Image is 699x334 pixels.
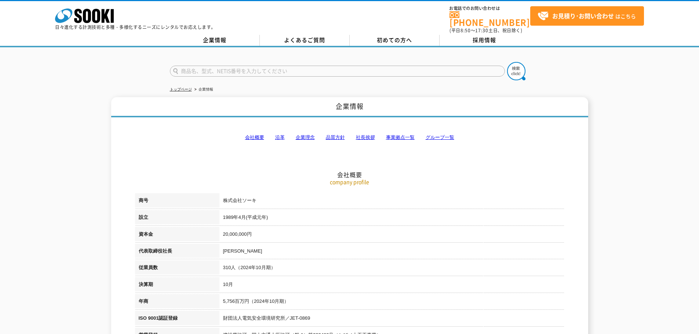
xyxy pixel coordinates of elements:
[170,87,192,91] a: トップページ
[377,36,412,44] span: 初めての方へ
[296,135,315,140] a: 企業理念
[475,27,488,34] span: 17:30
[135,210,219,227] th: 設立
[135,178,564,186] p: company profile
[538,11,636,22] span: はこちら
[170,35,260,46] a: 企業情報
[111,97,588,117] h1: 企業情報
[135,294,219,311] th: 年商
[219,311,564,328] td: 財団法人電気安全環境研究所／JET-0869
[275,135,285,140] a: 沿革
[449,27,522,34] span: (平日 ～ 土日、祝日除く)
[219,193,564,210] td: 株式会社ソーキ
[219,210,564,227] td: 1989年4月(平成元年)
[552,11,614,20] strong: お見積り･お問い合わせ
[356,135,375,140] a: 社長挨拶
[135,193,219,210] th: 商号
[440,35,529,46] a: 採用情報
[460,27,471,34] span: 8:50
[245,135,264,140] a: 会社概要
[530,6,644,26] a: お見積り･お問い合わせはこちら
[193,86,213,93] li: 企業情報
[350,35,440,46] a: 初めての方へ
[135,227,219,244] th: 資本金
[219,260,564,277] td: 310人（2024年10月期）
[135,98,564,179] h2: 会社概要
[449,6,530,11] span: お電話でのお問い合わせは
[135,311,219,328] th: ISO 9001認証登録
[449,11,530,26] a: [PHONE_NUMBER]
[219,277,564,294] td: 10月
[55,25,216,29] p: 日々進化する計測技術と多種・多様化するニーズにレンタルでお応えします。
[219,227,564,244] td: 20,000,000円
[135,277,219,294] th: 決算期
[507,62,525,80] img: btn_search.png
[135,244,219,261] th: 代表取締役社長
[426,135,454,140] a: グループ一覧
[386,135,415,140] a: 事業拠点一覧
[170,66,505,77] input: 商品名、型式、NETIS番号を入力してください
[326,135,345,140] a: 品質方針
[135,260,219,277] th: 従業員数
[260,35,350,46] a: よくあるご質問
[219,294,564,311] td: 5,756百万円（2024年10月期）
[219,244,564,261] td: [PERSON_NAME]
